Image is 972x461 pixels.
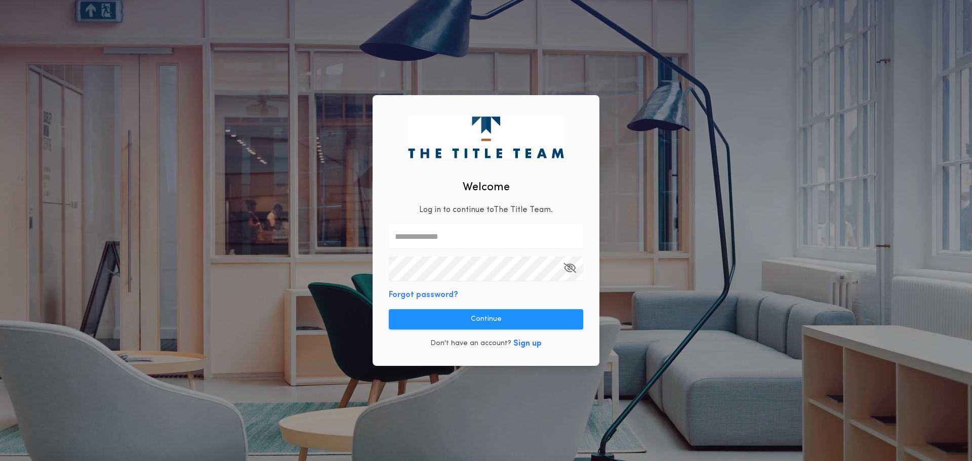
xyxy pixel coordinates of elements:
[430,339,511,349] p: Don't have an account?
[389,309,583,329] button: Continue
[419,204,553,216] p: Log in to continue to The Title Team .
[463,179,510,196] h2: Welcome
[389,289,458,301] button: Forgot password?
[513,338,542,350] button: Sign up
[408,116,563,158] img: logo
